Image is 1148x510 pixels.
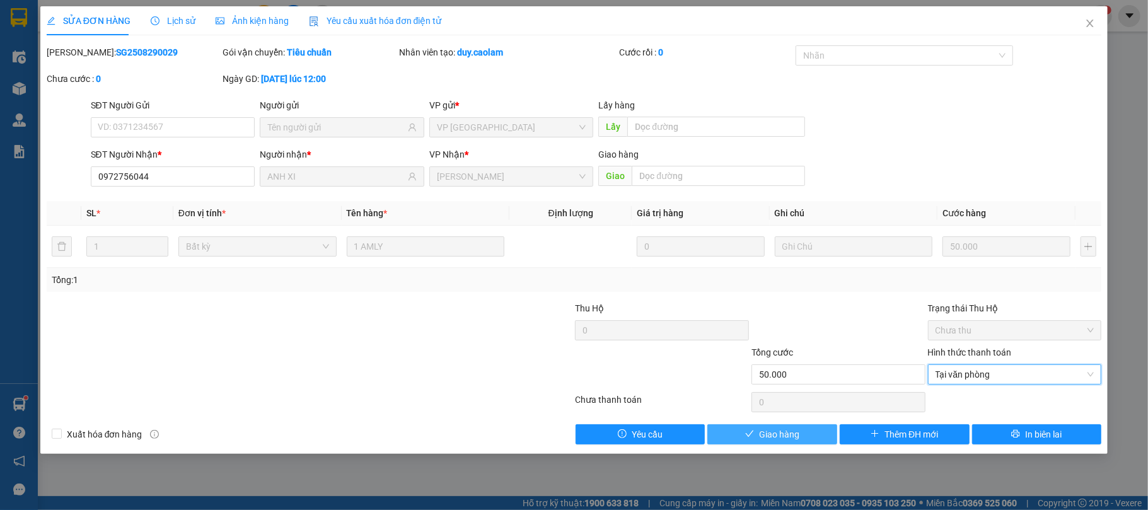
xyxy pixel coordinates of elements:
[429,98,594,112] div: VP gửi
[627,117,805,137] input: Dọc đường
[150,430,159,439] span: info-circle
[632,427,663,441] span: Yêu cầu
[759,427,799,441] span: Giao hàng
[223,72,397,86] div: Ngày GD:
[151,16,159,25] span: clock-circle
[598,117,627,137] span: Lấy
[260,148,424,161] div: Người nhận
[618,429,627,439] span: exclamation-circle
[884,427,938,441] span: Thêm ĐH mới
[408,123,417,132] span: user
[216,16,224,25] span: picture
[871,429,879,439] span: plus
[574,393,750,415] div: Chưa thanh toán
[47,72,221,86] div: Chưa cước :
[91,98,255,112] div: SĐT Người Gửi
[1025,427,1062,441] span: In biên lai
[942,208,986,218] span: Cước hàng
[936,365,1094,384] span: Tại văn phòng
[942,236,1070,257] input: 0
[637,208,683,218] span: Giá trị hàng
[116,47,178,57] b: SG2508290029
[178,208,226,218] span: Đơn vị tính
[347,236,505,257] input: VD: Bàn, Ghế
[632,166,805,186] input: Dọc đường
[261,74,326,84] b: [DATE] lúc 12:00
[770,201,938,226] th: Ghi chú
[151,16,195,26] span: Lịch sử
[216,16,289,26] span: Ảnh kiện hàng
[52,236,72,257] button: delete
[429,149,465,159] span: VP Nhận
[260,98,424,112] div: Người gửi
[598,100,635,110] span: Lấy hàng
[575,303,604,313] span: Thu Hộ
[972,424,1102,444] button: printerIn biên lai
[745,429,754,439] span: check
[62,427,148,441] span: Xuất hóa đơn hàng
[347,208,388,218] span: Tên hàng
[1011,429,1020,439] span: printer
[619,45,793,59] div: Cước rồi :
[47,16,55,25] span: edit
[106,48,173,58] b: [DOMAIN_NAME]
[576,424,705,444] button: exclamation-circleYêu cầu
[637,236,764,257] input: 0
[598,149,639,159] span: Giao hàng
[309,16,442,26] span: Yêu cầu xuất hóa đơn điện tử
[928,347,1012,357] label: Hình thức thanh toán
[287,47,332,57] b: Tiêu chuẩn
[399,45,617,59] div: Nhân viên tạo:
[96,74,101,84] b: 0
[1081,236,1097,257] button: plus
[186,237,329,256] span: Bất kỳ
[47,16,130,26] span: SỬA ĐƠN HÀNG
[598,166,632,186] span: Giao
[437,118,586,137] span: VP Sài Gòn
[437,167,586,186] span: VP Phan Thiết
[267,170,405,183] input: Tên người nhận
[457,47,503,57] b: duy.caolam
[309,16,319,26] img: icon
[658,47,663,57] b: 0
[16,81,71,141] b: [PERSON_NAME]
[840,424,970,444] button: plusThêm ĐH mới
[137,16,167,46] img: logo.jpg
[1072,6,1108,42] button: Close
[548,208,593,218] span: Định lượng
[928,301,1102,315] div: Trạng thái Thu Hộ
[936,321,1094,340] span: Chưa thu
[52,273,444,287] div: Tổng: 1
[91,148,255,161] div: SĐT Người Nhận
[751,347,793,357] span: Tổng cước
[81,18,121,121] b: BIÊN NHẬN GỬI HÀNG HÓA
[1085,18,1095,28] span: close
[86,208,96,218] span: SL
[775,236,933,257] input: Ghi Chú
[408,172,417,181] span: user
[106,60,173,76] li: (c) 2017
[707,424,837,444] button: checkGiao hàng
[267,120,405,134] input: Tên người gửi
[223,45,397,59] div: Gói vận chuyển:
[47,45,221,59] div: [PERSON_NAME]:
